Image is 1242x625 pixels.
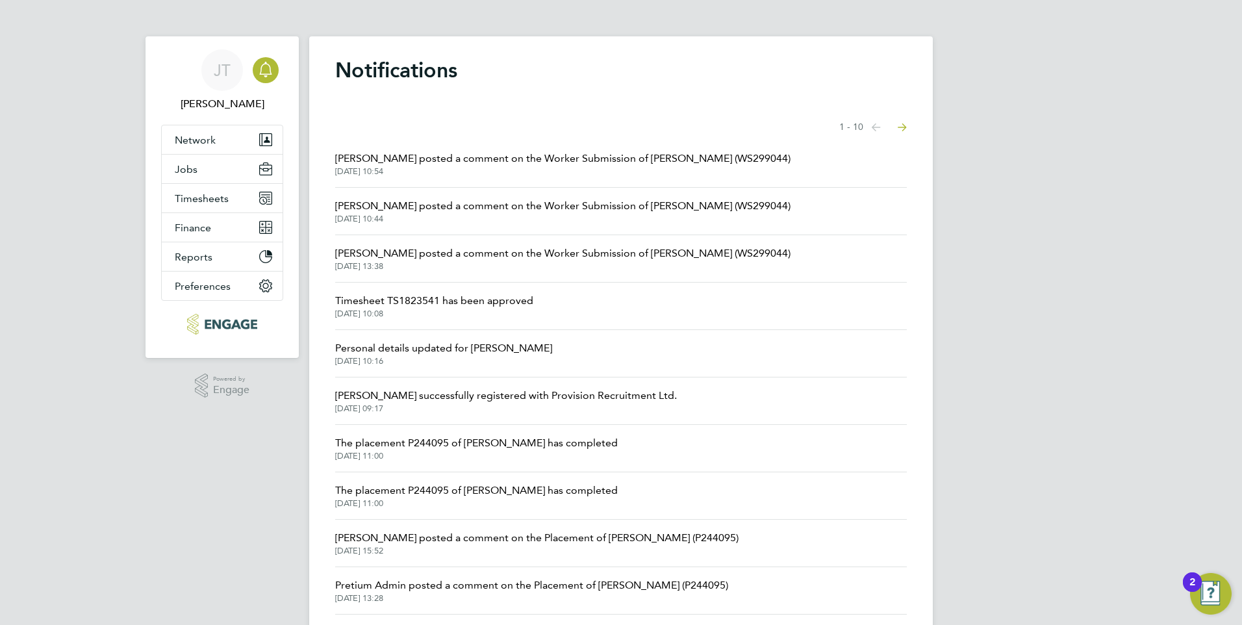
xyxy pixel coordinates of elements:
[335,151,791,166] span: [PERSON_NAME] posted a comment on the Worker Submission of [PERSON_NAME] (WS299044)
[161,96,283,112] span: James Tarling
[335,356,552,366] span: [DATE] 10:16
[162,155,283,183] button: Jobs
[161,314,283,335] a: Go to home page
[335,151,791,177] a: [PERSON_NAME] posted a comment on the Worker Submission of [PERSON_NAME] (WS299044)[DATE] 10:54
[335,483,618,498] span: The placement P244095 of [PERSON_NAME] has completed
[335,198,791,224] a: [PERSON_NAME] posted a comment on the Worker Submission of [PERSON_NAME] (WS299044)[DATE] 10:44
[175,192,229,205] span: Timesheets
[335,388,677,414] a: [PERSON_NAME] successfully registered with Provision Recruitment Ltd.[DATE] 09:17
[1189,582,1195,599] div: 2
[175,251,212,263] span: Reports
[335,498,618,509] span: [DATE] 11:00
[335,578,728,604] a: Pretium Admin posted a comment on the Placement of [PERSON_NAME] (P244095)[DATE] 13:28
[335,166,791,177] span: [DATE] 10:54
[335,530,739,556] a: [PERSON_NAME] posted a comment on the Placement of [PERSON_NAME] (P244095)[DATE] 15:52
[162,213,283,242] button: Finance
[187,314,257,335] img: provision-recruitment-logo-retina.png
[839,114,907,140] nav: Select page of notifications list
[175,222,211,234] span: Finance
[839,121,863,134] span: 1 - 10
[335,246,791,272] a: [PERSON_NAME] posted a comment on the Worker Submission of [PERSON_NAME] (WS299044)[DATE] 13:38
[335,293,533,319] a: Timesheet TS1823541 has been approved[DATE] 10:08
[146,36,299,358] nav: Main navigation
[335,214,791,224] span: [DATE] 10:44
[162,242,283,271] button: Reports
[162,125,283,154] button: Network
[335,483,618,509] a: The placement P244095 of [PERSON_NAME] has completed[DATE] 11:00
[213,385,249,396] span: Engage
[175,163,197,175] span: Jobs
[335,546,739,556] span: [DATE] 15:52
[1190,573,1232,615] button: Open Resource Center, 2 new notifications
[195,374,250,398] a: Powered byEngage
[335,340,552,366] a: Personal details updated for [PERSON_NAME][DATE] 10:16
[162,184,283,212] button: Timesheets
[335,530,739,546] span: [PERSON_NAME] posted a comment on the Placement of [PERSON_NAME] (P244095)
[335,340,552,356] span: Personal details updated for [PERSON_NAME]
[335,388,677,403] span: [PERSON_NAME] successfully registered with Provision Recruitment Ltd.
[161,49,283,112] a: JT[PERSON_NAME]
[175,280,231,292] span: Preferences
[335,435,618,461] a: The placement P244095 of [PERSON_NAME] has completed[DATE] 11:00
[335,309,533,319] span: [DATE] 10:08
[335,57,907,83] h1: Notifications
[335,293,533,309] span: Timesheet TS1823541 has been approved
[214,62,231,79] span: JT
[335,435,618,451] span: The placement P244095 of [PERSON_NAME] has completed
[335,198,791,214] span: [PERSON_NAME] posted a comment on the Worker Submission of [PERSON_NAME] (WS299044)
[335,578,728,593] span: Pretium Admin posted a comment on the Placement of [PERSON_NAME] (P244095)
[335,451,618,461] span: [DATE] 11:00
[335,593,728,604] span: [DATE] 13:28
[162,272,283,300] button: Preferences
[335,403,677,414] span: [DATE] 09:17
[213,374,249,385] span: Powered by
[335,261,791,272] span: [DATE] 13:38
[335,246,791,261] span: [PERSON_NAME] posted a comment on the Worker Submission of [PERSON_NAME] (WS299044)
[175,134,216,146] span: Network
